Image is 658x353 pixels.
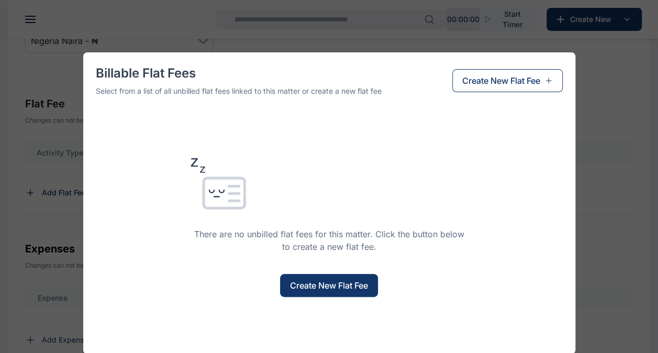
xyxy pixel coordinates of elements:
[452,69,563,92] button: Create New Flat Fee
[280,274,378,297] button: Create New Flat Fee
[96,65,382,82] h4: Billable Flat Fees
[191,228,468,253] p: There are no unbilled flat fees for this matter. Click the button below to create a new flat fee.
[544,76,553,85] img: BlueAddIcon.935cc5ff.svg
[191,158,247,215] img: no-preview-img.b92f214b.svg
[290,279,368,292] span: Create New Flat Fee
[96,86,382,96] p: Select from a list of all unbilled flat fees linked to this matter or create a new flat fee
[462,74,540,87] span: Create New Flat Fee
